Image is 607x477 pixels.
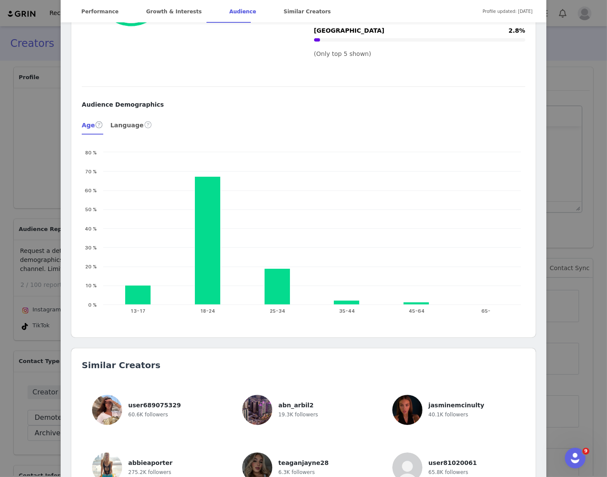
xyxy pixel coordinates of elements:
[278,412,318,418] span: 19.3K followers
[565,448,585,468] iframe: Intercom live chat
[85,226,97,232] text: 40 %
[128,412,168,418] span: 60.6K followers
[508,26,525,35] span: 2.8%
[482,308,491,314] text: 65-
[85,245,97,251] text: 30 %
[314,27,385,34] span: [GEOGRAPHIC_DATA]
[131,308,146,314] text: 13-17
[85,150,97,156] text: 80 %
[128,459,173,466] span: abbieaporter
[278,402,314,409] span: abn_arbil2
[128,469,171,475] span: 275.2K followers
[270,308,285,314] text: 25-34
[409,308,425,314] text: 45-64
[278,469,315,475] span: 6.3K followers
[200,308,215,314] text: 18-24
[88,302,97,308] text: 0 %
[85,264,97,270] text: 20 %
[92,395,122,425] img: user689075329
[428,412,468,418] span: 40.1K followers
[582,448,589,455] span: 9
[339,308,355,314] text: 35-44
[85,188,97,194] text: 60 %
[82,100,525,109] div: Audience Demographics
[428,459,477,466] span: user81020061
[82,359,525,372] h2: Similar Creators
[85,169,97,175] text: 70 %
[428,402,484,409] span: jasminemcinulty
[82,114,103,135] div: Age
[128,402,181,409] span: user689075329
[278,459,329,466] span: teaganjayne28
[428,469,468,475] span: 65.8K followers
[85,283,97,289] text: 10 %
[483,2,533,21] span: Profile updated: [DATE]
[85,206,97,212] text: 50 %
[392,395,422,425] img: jasminemcinulty
[110,114,152,135] div: Language
[7,7,353,16] body: Rich Text Area. Press ALT-0 for help.
[314,50,371,57] span: (Only top 5 shown)
[242,395,272,425] img: abn_arbil2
